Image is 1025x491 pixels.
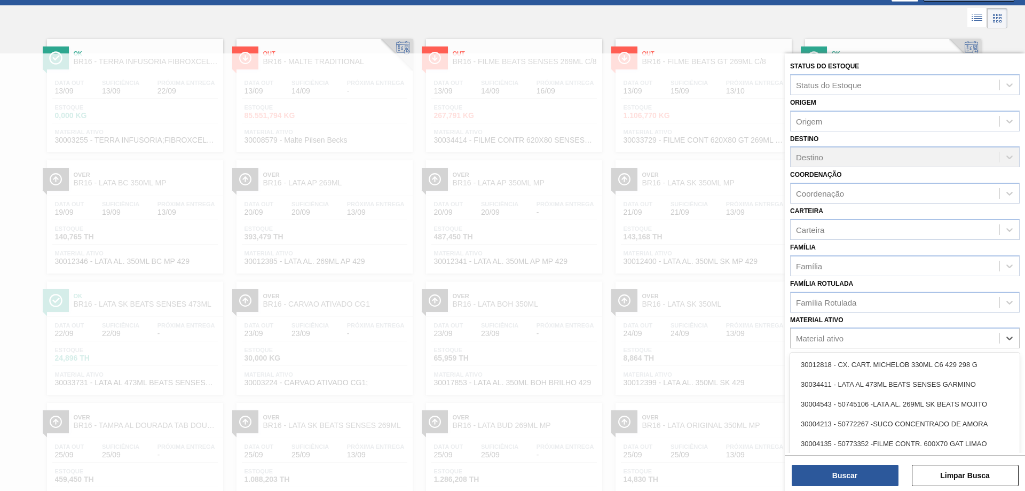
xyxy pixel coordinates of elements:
[790,171,842,178] label: Coordenação
[618,51,631,65] img: Ícone
[797,31,987,152] a: ÍconeOkBR16 - FILME BC 269ML MP C/15Data out13/09Suficiência17/09Próxima Entrega30/09Estoque0,000...
[418,31,608,152] a: ÍconeOutBR16 - FILME BEATS SENSES 269ML C/8Data out13/09Suficiência14/09Próxima Entrega16/09Estoq...
[642,50,786,57] span: Out
[796,298,856,307] div: Família Rotulada
[790,434,1020,454] div: 30004135 - 50773352 -FILME CONTR. 600X70 GAT LIMAO
[796,116,822,126] div: Origem
[790,99,816,106] label: Origem
[832,50,976,57] span: Ok
[790,414,1020,434] div: 30004213 - 50772267 -SUCO CONCENTRADO DE AMORA
[239,51,252,65] img: Ícone
[49,51,62,65] img: Ícone
[228,31,418,152] a: ÍconeOutBR16 - MALTE TRADITIONALData out13/09Suficiência14/09Próxima Entrega-Estoque85.551,794 KG...
[967,8,987,28] div: Visão em Lista
[453,50,597,57] span: Out
[796,189,844,198] div: Coordenação
[790,316,843,324] label: Material ativo
[608,31,797,152] a: ÍconeOutBR16 - FILME BEATS GT 269ML C/8Data out13/09Suficiência15/09Próxima Entrega13/10Estoque1....
[790,63,859,70] label: Status do Estoque
[790,135,818,143] label: Destino
[790,244,816,251] label: Família
[263,50,407,57] span: Out
[790,375,1020,394] div: 30034411 - LATA AL 473ML BEATS SENSES GARMINO
[790,207,823,215] label: Carteira
[796,225,824,234] div: Carteira
[790,280,853,287] label: Família Rotulada
[39,31,228,152] a: ÍconeOkBR16 - TERRA INFUSORIA FIBROXCEL 10Data out13/09Suficiência13/09Próxima Entrega22/09Estoqu...
[790,394,1020,414] div: 30004543 - 50745106 -LATA AL. 269ML SK BEATS MOJITO
[987,8,1007,28] div: Visão em Cards
[790,355,1020,375] div: 30012818 - CX. CART. MICHELOB 330ML C6 429 298 G
[428,51,441,65] img: Ícone
[796,334,843,343] div: Material ativo
[807,51,821,65] img: Ícone
[796,80,862,89] div: Status do Estoque
[74,50,218,57] span: Ok
[796,261,822,270] div: Família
